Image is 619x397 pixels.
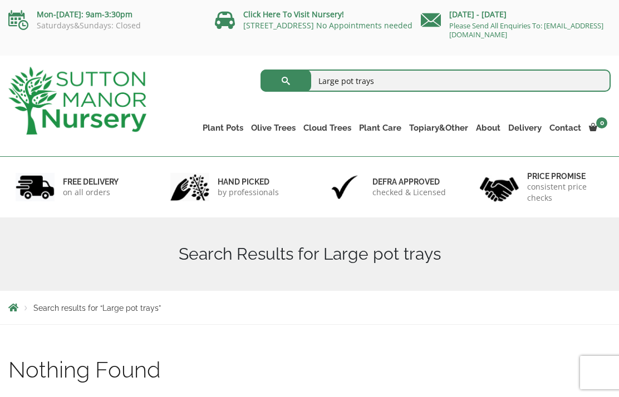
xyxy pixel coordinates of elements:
[8,8,198,21] p: Mon-[DATE]: 9am-3:30pm
[405,120,472,136] a: Topiary&Other
[585,120,611,136] a: 0
[63,187,119,198] p: on all orders
[421,8,611,21] p: [DATE] - [DATE]
[16,173,55,201] img: 1.jpg
[299,120,355,136] a: Cloud Trees
[596,117,607,128] span: 0
[261,70,611,92] input: Search...
[243,20,412,31] a: [STREET_ADDRESS] No Appointments needed
[247,120,299,136] a: Olive Trees
[33,304,161,312] span: Search results for “Large pot trays”
[170,173,209,201] img: 2.jpg
[372,177,446,187] h6: Defra approved
[504,120,546,136] a: Delivery
[63,177,119,187] h6: FREE DELIVERY
[199,120,247,136] a: Plant Pots
[218,187,279,198] p: by professionals
[449,21,603,39] a: Please Send All Enquiries To: [EMAIL_ADDRESS][DOMAIN_NAME]
[8,21,198,30] p: Saturdays&Sundays: Closed
[355,120,405,136] a: Plant Care
[472,120,504,136] a: About
[480,170,519,204] img: 4.jpg
[8,67,146,135] img: logo
[372,187,446,198] p: checked & Licensed
[527,171,603,181] h6: Price promise
[218,177,279,187] h6: hand picked
[527,181,603,204] p: consistent price checks
[325,173,364,201] img: 3.jpg
[8,358,611,381] h1: Nothing Found
[8,303,611,312] nav: Breadcrumbs
[243,9,344,19] a: Click Here To Visit Nursery!
[546,120,585,136] a: Contact
[8,244,611,264] h1: Search Results for Large pot trays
